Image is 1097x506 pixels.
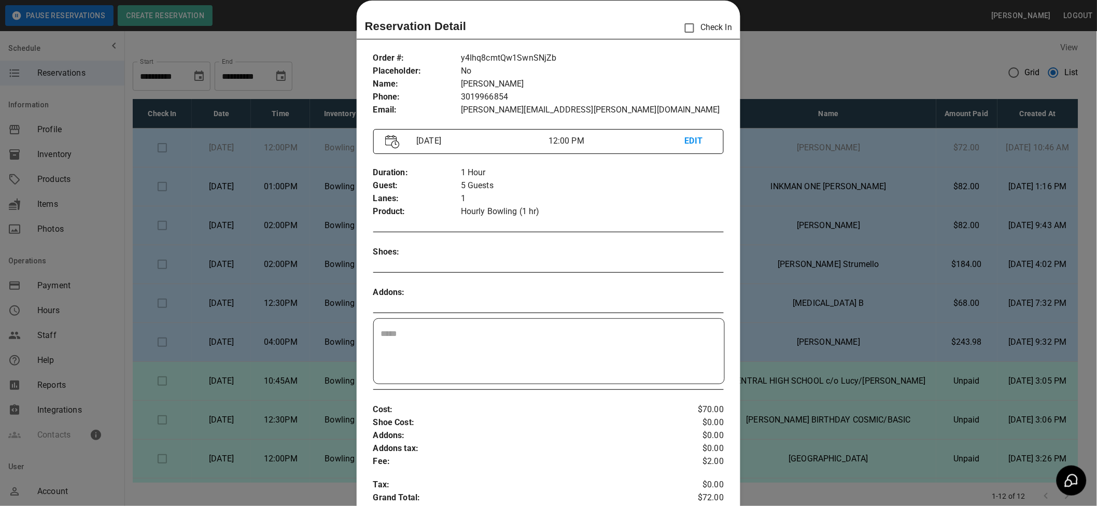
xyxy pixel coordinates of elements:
[666,403,724,416] p: $70.00
[461,91,724,104] p: 3019966854
[461,192,724,205] p: 1
[373,52,461,65] p: Order # :
[373,91,461,104] p: Phone :
[412,135,548,147] p: [DATE]
[685,135,712,148] p: EDIT
[373,246,461,259] p: Shoes :
[373,78,461,91] p: Name :
[373,192,461,205] p: Lanes :
[373,179,461,192] p: Guest :
[373,455,666,468] p: Fee :
[461,166,724,179] p: 1 Hour
[373,429,666,442] p: Addons :
[461,104,724,117] p: [PERSON_NAME][EMAIL_ADDRESS][PERSON_NAME][DOMAIN_NAME]
[461,179,724,192] p: 5 Guests
[373,479,666,491] p: Tax :
[666,429,724,442] p: $0.00
[666,442,724,455] p: $0.00
[461,78,724,91] p: [PERSON_NAME]
[548,135,685,147] p: 12:00 PM
[666,416,724,429] p: $0.00
[373,65,461,78] p: Placeholder :
[373,166,461,179] p: Duration :
[373,104,461,117] p: Email :
[666,479,724,491] p: $0.00
[373,416,666,429] p: Shoe Cost :
[385,135,400,149] img: Vector
[373,403,666,416] p: Cost :
[373,286,461,299] p: Addons :
[365,18,467,35] p: Reservation Detail
[373,442,666,455] p: Addons tax :
[666,455,724,468] p: $2.00
[461,52,724,65] p: y4Ihq8cmtQw1SwnSNjZb
[461,205,724,218] p: Hourly Bowling (1 hr)
[373,205,461,218] p: Product :
[461,65,724,78] p: No
[679,17,732,39] p: Check In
